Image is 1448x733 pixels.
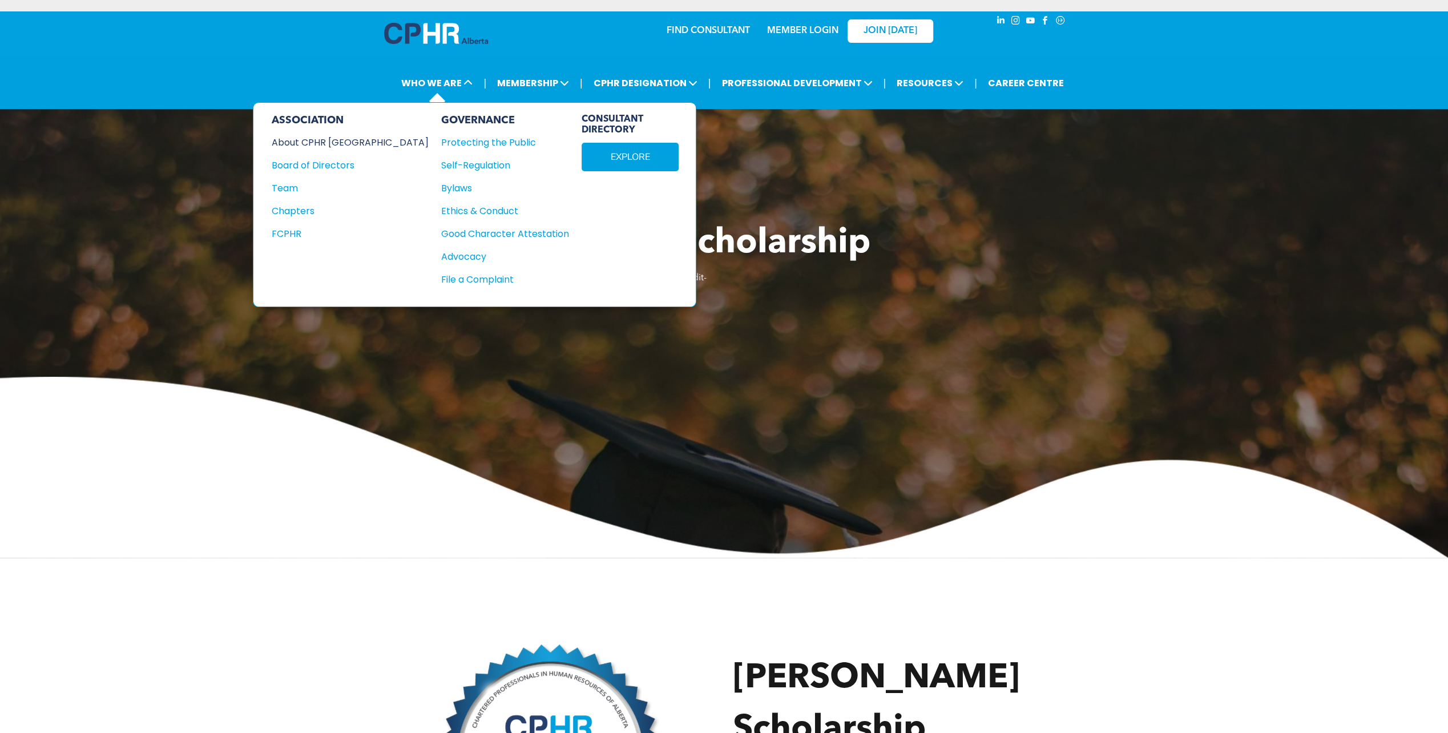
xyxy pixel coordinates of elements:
[272,135,429,150] a: About CPHR [GEOGRAPHIC_DATA]
[864,26,917,37] span: JOIN [DATE]
[441,158,569,172] a: Self-Regulation
[441,227,556,241] div: Good Character Attestation
[272,204,413,218] div: Chapters
[272,181,429,195] a: Team
[272,227,429,241] a: FCPHR
[1039,14,1052,30] a: facebook
[384,23,488,44] img: A blue and white logo for cp alberta
[1054,14,1067,30] a: Social network
[272,158,429,172] a: Board of Directors
[708,71,711,95] li: |
[441,181,569,195] a: Bylaws
[272,204,429,218] a: Chapters
[441,272,569,287] a: File a Complaint
[483,71,486,95] li: |
[718,73,876,94] span: PROFESSIONAL DEVELOPMENT
[767,26,838,35] a: MEMBER LOGIN
[398,73,476,94] span: WHO WE ARE
[995,14,1007,30] a: linkedin
[893,73,967,94] span: RESOURCES
[974,71,977,95] li: |
[272,114,429,127] div: ASSOCIATION
[272,158,413,172] div: Board of Directors
[441,114,569,127] div: GOVERNANCE
[441,272,556,287] div: File a Complaint
[441,135,556,150] div: Protecting the Public
[272,181,413,195] div: Team
[272,135,413,150] div: About CPHR [GEOGRAPHIC_DATA]
[441,135,569,150] a: Protecting the Public
[441,158,556,172] div: Self-Regulation
[494,73,572,94] span: MEMBERSHIP
[441,181,556,195] div: Bylaws
[883,71,886,95] li: |
[985,73,1067,94] a: CAREER CENTRE
[441,227,569,241] a: Good Character Attestation
[667,26,750,35] a: FIND CONSULTANT
[848,19,933,43] a: JOIN [DATE]
[441,249,569,264] a: Advocacy
[272,227,413,241] div: FCPHR
[441,204,569,218] a: Ethics & Conduct
[582,114,679,136] span: CONSULTANT DIRECTORY
[1010,14,1022,30] a: instagram
[590,73,701,94] span: CPHR DESIGNATION
[1025,14,1037,30] a: youtube
[582,143,679,171] a: EXPLORE
[580,71,583,95] li: |
[441,249,556,264] div: Advocacy
[441,204,556,218] div: Ethics & Conduct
